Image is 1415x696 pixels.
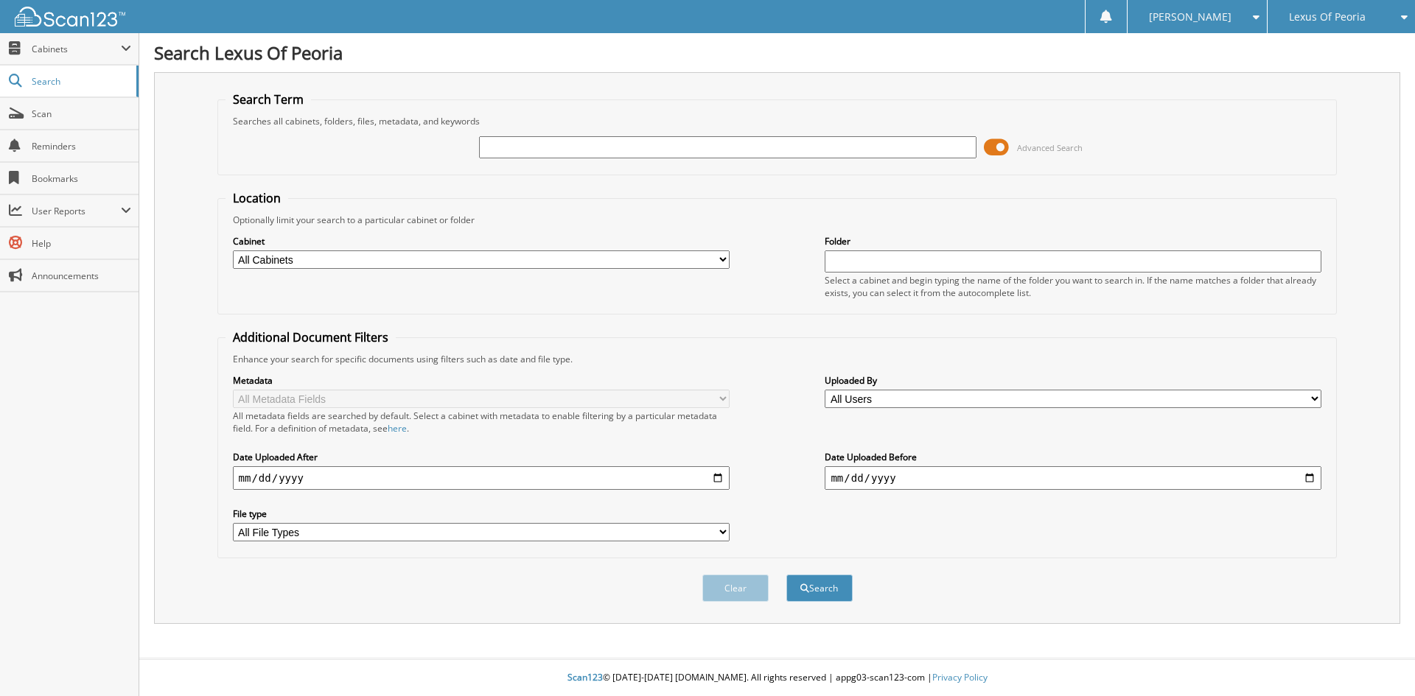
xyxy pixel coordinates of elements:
span: Bookmarks [32,172,131,185]
input: end [825,466,1321,490]
div: Enhance your search for specific documents using filters such as date and file type. [226,353,1330,365]
span: Scan123 [567,671,603,683]
legend: Search Term [226,91,311,108]
label: Cabinet [233,235,730,247]
div: © [DATE]-[DATE] [DOMAIN_NAME]. All rights reserved | appg03-scan123-com | [139,660,1415,696]
label: Folder [825,235,1321,247]
span: [PERSON_NAME] [1149,13,1231,21]
label: Metadata [233,374,730,387]
span: Lexus Of Peoria [1289,13,1366,21]
span: User Reports [32,205,121,217]
a: Privacy Policy [932,671,988,683]
img: scan123-logo-white.svg [15,7,125,27]
button: Search [786,574,853,602]
span: Reminders [32,140,131,152]
div: All metadata fields are searched by default. Select a cabinet with metadata to enable filtering b... [233,409,730,435]
a: here [388,422,407,435]
h1: Search Lexus Of Peoria [154,41,1400,65]
legend: Location [226,190,288,206]
div: Searches all cabinets, folders, files, metadata, and keywords [226,115,1330,127]
div: Select a cabinet and begin typing the name of the folder you want to search in. If the name match... [825,274,1321,299]
span: Help [32,237,131,250]
span: Announcements [32,270,131,282]
legend: Additional Document Filters [226,329,396,345]
label: Date Uploaded Before [825,451,1321,463]
div: Optionally limit your search to a particular cabinet or folder [226,214,1330,226]
label: Uploaded By [825,374,1321,387]
span: Scan [32,108,131,120]
input: start [233,466,730,490]
label: File type [233,507,730,520]
span: Search [32,75,129,88]
span: Cabinets [32,43,121,55]
button: Clear [702,574,769,602]
span: Advanced Search [1017,142,1083,153]
label: Date Uploaded After [233,451,730,463]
